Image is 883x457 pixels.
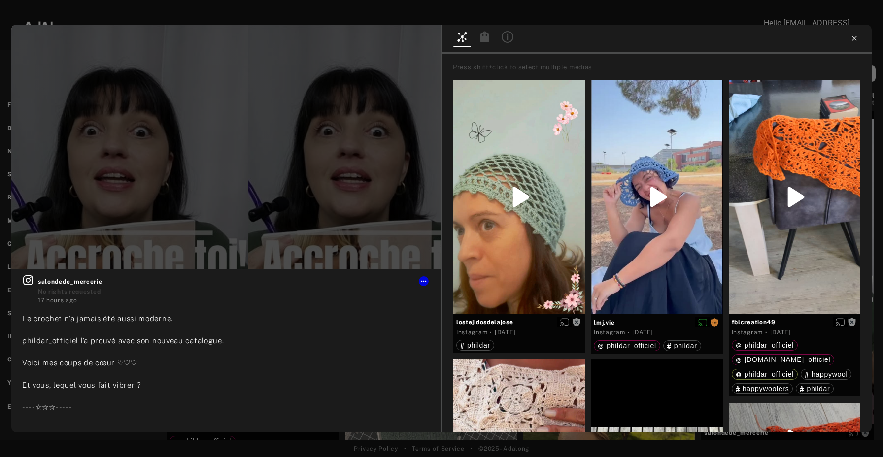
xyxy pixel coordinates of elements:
[38,277,430,286] span: salondede_mercerie
[38,288,101,295] span: No rights requested
[807,385,830,392] span: phildar
[710,319,719,326] span: Rights requested
[812,370,848,378] span: happywool
[770,329,791,336] time: 2025-08-23T14:02:39.000Z
[765,328,768,336] span: ·
[745,356,831,363] span: [DOMAIN_NAME]_officiel
[745,370,794,378] span: phildar_officiel
[833,317,848,327] button: Enable diffusion on this media
[805,371,848,378] div: happywool
[628,329,630,337] span: ·
[695,317,710,327] button: Disable diffusion on this media
[456,328,487,337] div: Instagram
[834,410,883,457] div: Widget de chat
[594,328,625,337] div: Instagram
[736,371,794,378] div: phildar_officiel
[732,328,763,337] div: Instagram
[453,63,868,72] div: Press shift+click to select multiple medias
[736,342,794,349] div: phildar_officiel
[607,342,656,350] span: phildar_officiel
[22,314,296,456] span: Le crochet n’a jamais été aussi moderne. phildar_officiel l’a prouvé avec son nouveau catalogue. ...
[557,317,572,327] button: Enable diffusion on this media
[594,318,719,327] span: lmj.vie
[490,328,492,336] span: ·
[460,342,490,349] div: phildar
[456,318,582,326] span: lostejidosdelajose
[667,342,697,349] div: phildar
[743,385,789,392] span: happywoolers
[38,297,77,304] time: 2025-09-09T14:27:07.000Z
[736,356,831,363] div: happywool.com_officiel
[467,341,490,349] span: phildar
[848,318,856,325] span: Rights not requested
[674,342,697,350] span: phildar
[834,410,883,457] iframe: Chat Widget
[598,342,656,349] div: phildar_officiel
[800,385,830,392] div: phildar
[495,329,515,336] time: 2025-09-08T17:57:03.000Z
[572,318,581,325] span: Rights not requested
[632,329,653,336] time: 2025-09-02T17:00:15.000Z
[732,318,857,326] span: fblcreation49
[745,341,794,349] span: phildar_officiel
[736,385,789,392] div: happywoolers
